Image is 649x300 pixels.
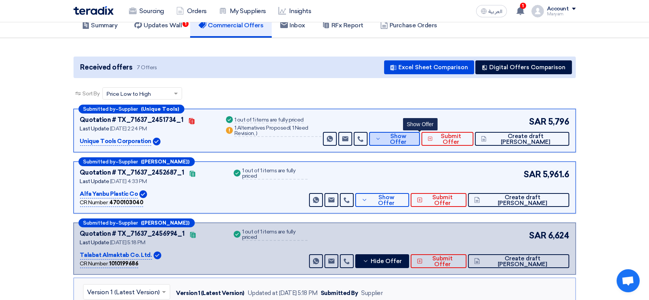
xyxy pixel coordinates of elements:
div: Account [547,6,569,12]
span: Price Low to High [107,90,151,98]
div: CR Number : [80,260,139,268]
a: Sourcing [123,3,170,20]
b: ([PERSON_NAME]) [141,220,190,225]
span: Supplier [119,107,138,112]
div: Supplier [361,289,383,298]
button: Create draft [PERSON_NAME] [468,254,569,268]
h5: Commercial Offers [199,22,263,29]
span: Supplier [119,220,138,225]
div: Open chat [617,269,640,292]
button: Show Offer [369,132,420,146]
div: Submitted By [321,289,358,298]
span: 1 [182,21,189,27]
span: 1 Need Revision, [234,125,308,137]
span: العربية [488,9,502,14]
span: Submitted by [84,159,116,164]
span: [DATE] 2:24 PM [110,125,147,132]
p: Unique Tools Corporation [80,137,151,146]
div: – [79,105,184,113]
button: Create draft [PERSON_NAME] [475,132,569,146]
button: العربية [476,5,507,17]
span: Last Update [80,125,109,132]
span: Show Offer [383,133,414,145]
b: 4700103040 [109,199,143,206]
a: Commercial Offers [190,13,272,38]
span: Last Update [80,239,109,246]
h5: Summary [82,22,118,29]
span: Last Update [80,178,109,185]
a: Purchase Orders [372,13,446,38]
button: Show Offer [355,193,409,207]
button: Digital Offers Comparison [475,60,572,74]
span: 5,961.6 [543,168,569,181]
img: profile_test.png [532,5,544,17]
span: Submit Offer [435,133,467,145]
a: Insights [272,3,317,20]
span: 6,624 [548,229,569,242]
h5: Inbox [280,22,305,29]
div: Show Offer [403,118,438,130]
span: ) [256,130,258,137]
span: Create draft [PERSON_NAME] [482,256,563,267]
div: – [79,157,195,166]
a: Updates Wall1 [126,13,190,38]
button: Submit Offer [422,132,474,146]
span: Submit Offer [425,195,460,206]
a: My Suppliers [213,3,272,20]
div: Maryam [547,12,576,16]
span: Supplier [119,159,138,164]
p: Alfa Yanbu Plastic Co [80,190,138,199]
span: Submitted by [84,107,116,112]
button: Excel Sheet Comparison [384,60,474,74]
span: 5,796 [548,115,569,128]
img: Verified Account [154,252,161,259]
span: [DATE] 4:33 PM [110,178,147,185]
h5: Purchase Orders [380,22,437,29]
h5: Updates Wall [134,22,182,29]
span: Create draft [PERSON_NAME] [488,133,563,145]
span: Submitted by [84,220,116,225]
div: Quotation # TX_71637_2451734_1 [80,115,184,125]
a: Inbox [272,13,314,38]
a: Summary [74,13,126,38]
div: Quotation # TX_71637_2452687_1 [80,168,184,177]
span: Submit Offer [425,256,460,267]
button: Submit Offer [411,254,467,268]
div: – [79,218,195,227]
h5: RFx Report [322,22,363,29]
a: RFx Report [314,13,372,38]
p: Talabat Almaktab Co. Ltd. [80,251,152,260]
div: 1 out of 1 items are fully priced [242,229,308,241]
span: SAR [529,229,547,242]
div: 1 out of 1 items are fully priced [242,168,308,180]
span: Sort By [83,90,100,98]
span: Show Offer [370,195,403,206]
button: Submit Offer [411,193,467,207]
b: (Unique Tools) [141,107,179,112]
span: SAR [524,168,541,181]
img: Verified Account [139,190,147,198]
div: Quotation # TX_71637_2456994_1 [80,229,185,238]
button: Create draft [PERSON_NAME] [468,193,569,207]
button: Hide Offer [355,254,409,268]
a: Orders [170,3,213,20]
span: [DATE] 5:18 PM [110,239,146,246]
img: Verified Account [153,138,161,145]
span: SAR [529,115,547,128]
div: Version 1 (Latest Version) [176,289,245,298]
span: Hide Offer [371,258,402,264]
div: 1 out of 1 items are fully priced [234,117,304,123]
b: ([PERSON_NAME]) [141,159,190,164]
span: 1 [520,3,526,9]
span: Received offers [80,62,132,73]
div: CR Number : [80,198,144,207]
b: 1010199686 [109,260,138,267]
img: Teradix logo [74,6,114,15]
span: ( [290,125,291,131]
div: 1 Alternatives Proposed [234,125,321,137]
span: 7 Offers [137,64,157,71]
span: Create draft [PERSON_NAME] [482,195,563,206]
div: Updated at [DATE] 5:18 PM [248,289,318,298]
